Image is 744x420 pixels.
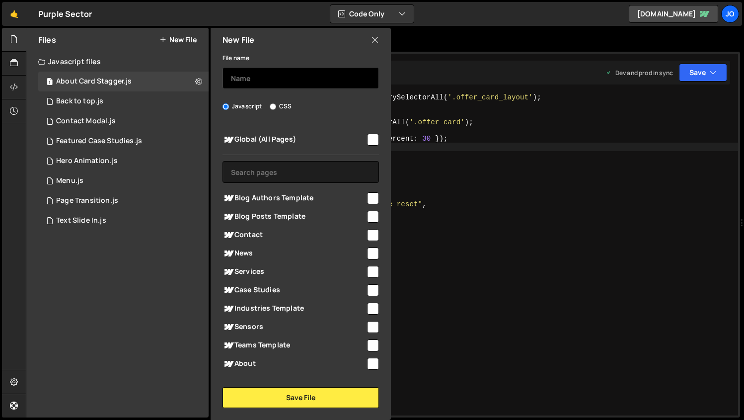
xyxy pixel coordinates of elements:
[38,111,209,131] div: 16277/44048.js
[223,53,249,63] label: File name
[223,161,379,183] input: Search pages
[223,358,366,370] span: About
[38,151,209,171] div: 16277/43936.js
[721,5,739,23] a: Jo
[26,52,209,72] div: Javascript files
[223,134,366,146] span: Global (All Pages)
[223,211,366,223] span: Blog Posts Template
[605,69,673,77] div: Dev and prod in sync
[679,64,727,82] button: Save
[270,103,276,110] input: CSS
[223,303,366,315] span: Industries Template
[223,103,229,110] input: Javascript
[38,8,92,20] div: Purple Sector
[223,321,366,333] span: Sensors
[38,211,209,231] div: 16277/43964.js
[56,117,116,126] div: Contact Modal.js
[223,248,366,259] span: News
[223,266,366,278] span: Services
[56,137,142,146] div: Featured Case Studies.js
[629,5,718,23] a: [DOMAIN_NAME]
[223,339,366,351] span: Teams Template
[56,77,132,86] div: About Card Stagger.js
[223,101,262,111] label: Javascript
[38,72,209,91] div: 16277/44771.js
[2,2,26,26] a: 🤙
[56,216,106,225] div: Text Slide In.js
[56,157,118,166] div: Hero Animation.js
[159,36,197,44] button: New File
[223,387,379,408] button: Save File
[223,284,366,296] span: Case Studies
[38,171,209,191] div: 16277/43910.js
[56,196,118,205] div: Page Transition.js
[56,176,83,185] div: Menu.js
[270,101,292,111] label: CSS
[38,91,209,111] div: 16277/44071.js
[38,191,209,211] div: 16277/44633.js
[223,192,366,204] span: Blog Authors Template
[223,34,254,45] h2: New File
[47,79,53,86] span: 1
[38,131,209,151] div: 16277/43991.js
[56,97,103,106] div: Back to top.js
[223,67,379,89] input: Name
[223,229,366,241] span: Contact
[38,34,56,45] h2: Files
[330,5,414,23] button: Code Only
